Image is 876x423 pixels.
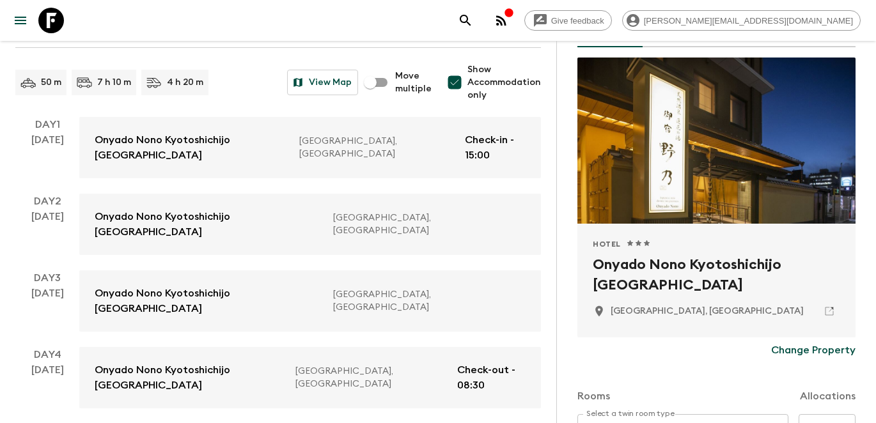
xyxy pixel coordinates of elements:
span: [PERSON_NAME][EMAIL_ADDRESS][DOMAIN_NAME] [637,16,860,26]
p: [GEOGRAPHIC_DATA], [GEOGRAPHIC_DATA] [295,365,447,390]
button: search adventures [453,8,478,33]
p: Change Property [771,342,856,358]
p: Day 2 [15,194,79,209]
div: [DATE] [31,209,64,255]
p: Onyado Nono Kyotoshichijo [GEOGRAPHIC_DATA] [95,132,289,163]
p: Onyado Nono Kyotoshichijo [GEOGRAPHIC_DATA] [95,362,285,393]
p: Check-out - 08:30 [457,362,526,393]
a: Onyado Nono Kyotoshichijo [GEOGRAPHIC_DATA][GEOGRAPHIC_DATA], [GEOGRAPHIC_DATA] [79,194,541,255]
p: [GEOGRAPHIC_DATA], [GEOGRAPHIC_DATA] [333,211,515,237]
p: 7 h 10 m [97,76,131,89]
p: Onyado Nono Kyotoshichijo [GEOGRAPHIC_DATA] [95,286,323,316]
p: [GEOGRAPHIC_DATA], [GEOGRAPHIC_DATA] [299,135,455,160]
p: Kyoto, Japan [611,305,804,318]
p: [GEOGRAPHIC_DATA], [GEOGRAPHIC_DATA] [333,288,515,314]
label: Select a twin room type [586,408,675,419]
a: Onyado Nono Kyotoshichijo [GEOGRAPHIC_DATA][GEOGRAPHIC_DATA], [GEOGRAPHIC_DATA]Check-in - 15:00 [79,117,541,178]
a: Give feedback [524,10,612,31]
span: Hotel [593,239,621,249]
button: Change Property [771,337,856,363]
p: Check-in - 15:00 [465,132,526,163]
div: Photo of Onyado Nono Kyotoshichijo Natural Hot Springs [577,58,856,224]
p: 4 h 20 m [167,76,203,89]
p: Rooms [577,388,610,404]
button: View Map [287,70,358,95]
span: Show Accommodation only [467,63,541,102]
p: Day 4 [15,347,79,362]
a: Onyado Nono Kyotoshichijo [GEOGRAPHIC_DATA][GEOGRAPHIC_DATA], [GEOGRAPHIC_DATA] [79,270,541,332]
span: Give feedback [544,16,611,26]
p: Onyado Nono Kyotoshichijo [GEOGRAPHIC_DATA] [95,209,323,240]
button: menu [8,8,33,33]
a: Onyado Nono Kyotoshichijo [GEOGRAPHIC_DATA][GEOGRAPHIC_DATA], [GEOGRAPHIC_DATA]Check-out - 08:30 [79,347,541,408]
p: Day 1 [15,117,79,132]
div: [DATE] [31,132,64,178]
p: Allocations [800,388,856,404]
div: [PERSON_NAME][EMAIL_ADDRESS][DOMAIN_NAME] [622,10,861,31]
span: Move multiple [395,70,432,95]
div: [DATE] [31,286,64,332]
p: Day 3 [15,270,79,286]
h2: Onyado Nono Kyotoshichijo [GEOGRAPHIC_DATA] [593,254,840,295]
p: 50 m [41,76,61,89]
